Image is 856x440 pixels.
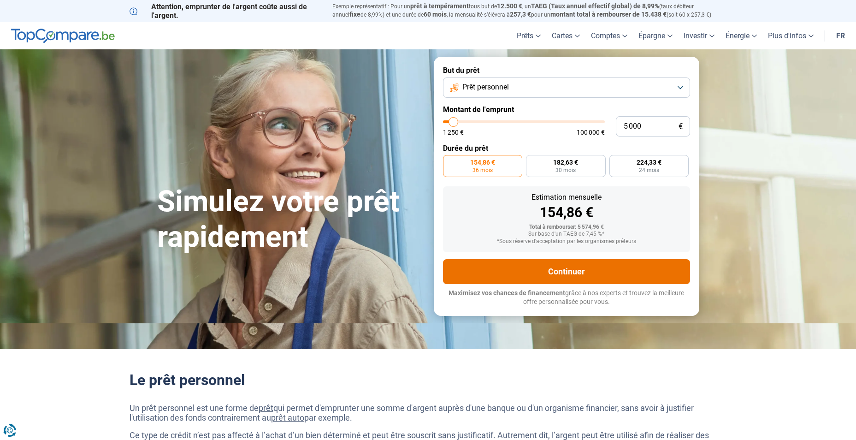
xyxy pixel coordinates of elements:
[450,238,683,245] div: *Sous réserve d'acceptation par les organismes prêteurs
[555,167,576,173] span: 30 mois
[450,231,683,238] div: Sur base d'un TAEG de 7,45 %*
[470,159,495,166] span: 154,86 €
[585,22,633,49] a: Comptes
[332,2,727,19] p: Exemple représentatif : Pour un tous but de , un (taux débiteur annuel de 8,99%) et une durée de ...
[130,371,727,389] h2: Le prêt personnel
[633,22,678,49] a: Épargne
[831,22,850,49] a: fr
[639,167,659,173] span: 24 mois
[553,159,578,166] span: 182,63 €
[678,22,720,49] a: Investir
[762,22,819,49] a: Plus d'infos
[130,2,321,20] p: Attention, emprunter de l'argent coûte aussi de l'argent.
[510,11,531,18] span: 257,3 €
[472,167,493,173] span: 36 mois
[11,29,115,43] img: TopCompare
[349,11,360,18] span: fixe
[637,159,661,166] span: 224,33 €
[443,289,690,307] p: grâce à nos experts et trouvez la meilleure offre personnalisée pour vous.
[450,224,683,231] div: Total à rembourser: 5 574,96 €
[443,259,690,284] button: Continuer
[157,184,423,255] h1: Simulez votre prêt rapidement
[577,129,605,136] span: 100 000 €
[462,82,509,92] span: Prêt personnel
[443,66,690,75] label: But du prêt
[546,22,585,49] a: Cartes
[449,289,565,297] span: Maximisez vos chances de financement
[531,2,659,10] span: TAEG (Taux annuel effectif global) de 8,99%
[443,77,690,98] button: Prêt personnel
[511,22,546,49] a: Prêts
[443,129,464,136] span: 1 250 €
[424,11,447,18] span: 60 mois
[410,2,469,10] span: prêt à tempérament
[450,194,683,201] div: Estimation mensuelle
[550,11,667,18] span: montant total à rembourser de 15.438 €
[271,413,304,422] a: prêt auto
[259,403,273,413] a: prêt
[443,144,690,153] label: Durée du prêt
[443,105,690,114] label: Montant de l'emprunt
[679,123,683,131] span: €
[497,2,522,10] span: 12.500 €
[130,403,727,423] p: Un prêt personnel est une forme de qui permet d'emprunter une somme d'argent auprès d'une banque ...
[450,206,683,220] div: 154,86 €
[720,22,762,49] a: Énergie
